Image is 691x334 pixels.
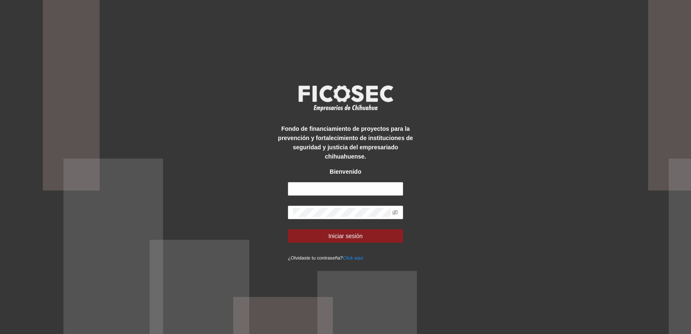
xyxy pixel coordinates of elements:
span: eye-invisible [392,209,398,215]
button: Iniciar sesión [288,229,403,243]
img: logo [293,82,398,114]
a: Click aqui [343,255,364,260]
strong: Bienvenido [330,168,361,175]
strong: Fondo de financiamiento de proyectos para la prevención y fortalecimiento de instituciones de seg... [278,125,413,160]
small: ¿Olvidaste tu contraseña? [288,255,363,260]
span: Iniciar sesión [328,231,363,241]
